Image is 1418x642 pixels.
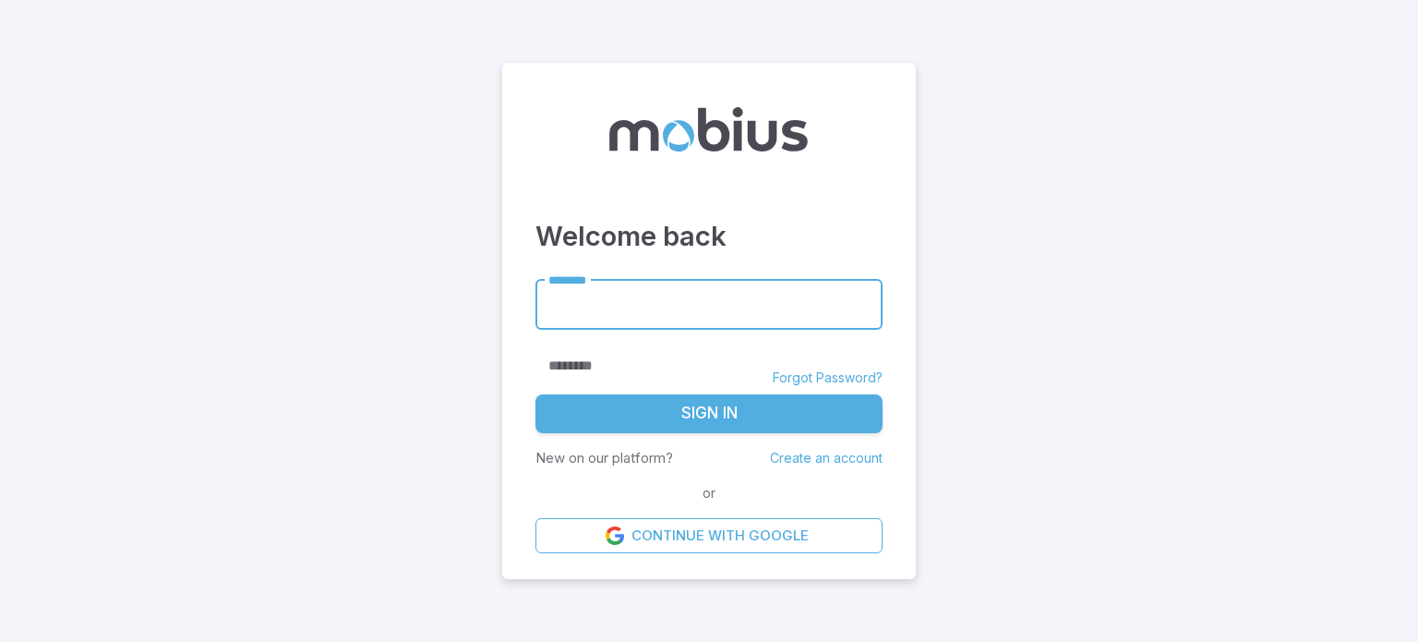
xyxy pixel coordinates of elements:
[535,216,883,257] h3: Welcome back
[535,448,673,468] p: New on our platform?
[698,483,720,503] span: or
[770,450,883,466] a: Create an account
[535,518,883,553] a: Continue with Google
[773,369,883,387] a: Forgot Password?
[535,394,883,433] button: Sign In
